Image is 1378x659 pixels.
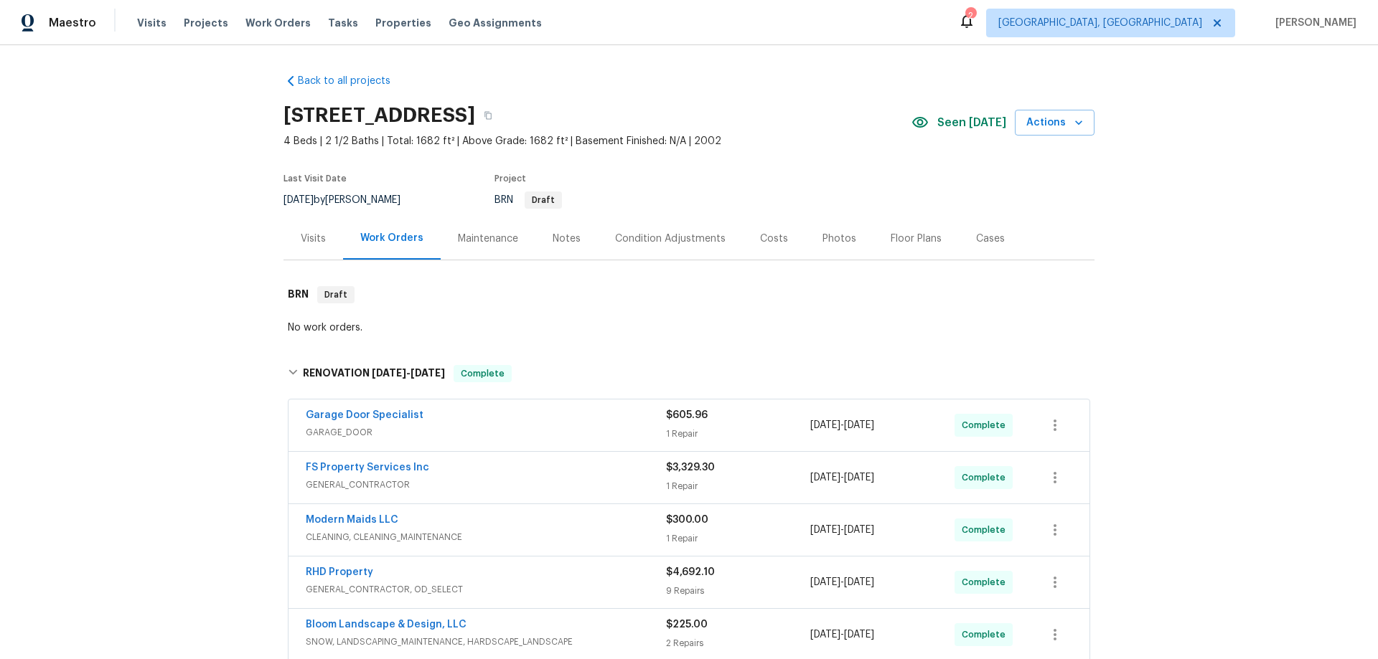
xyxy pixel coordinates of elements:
[328,18,358,28] span: Tasks
[810,577,840,587] span: [DATE]
[891,232,942,246] div: Floor Plans
[360,231,423,245] div: Work Orders
[306,410,423,420] a: Garage Door Specialist
[137,16,167,30] span: Visits
[553,232,581,246] div: Notes
[937,115,1006,130] span: Seen [DATE]
[810,418,874,432] span: -
[615,232,726,246] div: Condition Adjustments
[475,103,501,128] button: Copy Address
[810,420,840,430] span: [DATE]
[306,582,666,597] span: GENERAL_CONTRACTOR, OD_SELECT
[810,630,840,640] span: [DATE]
[810,627,874,642] span: -
[283,134,911,148] span: 4 Beds | 2 1/2 Baths | Total: 1682 ft² | Above Grade: 1682 ft² | Basement Finished: N/A | 2002
[760,232,788,246] div: Costs
[372,368,445,378] span: -
[283,195,314,205] span: [DATE]
[455,366,510,381] span: Complete
[666,479,810,493] div: 1 Repair
[306,620,467,630] a: Bloom Landscape & Design, LLC
[666,636,810,650] div: 2 Repairs
[810,523,874,537] span: -
[303,365,445,382] h6: RENOVATION
[306,478,666,492] span: GENERAL_CONTRACTOR
[283,272,1095,318] div: BRN Draft
[449,16,542,30] span: Geo Assignments
[810,473,840,483] span: [DATE]
[810,575,874,589] span: -
[288,321,1090,335] div: No work orders.
[306,530,666,544] span: CLEANING, CLEANING_MAINTENANCE
[306,425,666,440] span: GARAGE_DOOR
[411,368,445,378] span: [DATE]
[666,427,810,441] div: 1 Repair
[962,575,1011,589] span: Complete
[306,515,398,525] a: Modern Maids LLC
[283,74,421,88] a: Back to all projects
[998,16,1202,30] span: [GEOGRAPHIC_DATA], [GEOGRAPHIC_DATA]
[458,232,518,246] div: Maintenance
[666,463,715,473] span: $3,329.30
[283,351,1095,397] div: RENOVATION [DATE]-[DATE]Complete
[965,9,975,23] div: 2
[283,191,418,209] div: by [PERSON_NAME]
[962,470,1011,485] span: Complete
[288,286,309,303] h6: BRN
[666,584,810,598] div: 9 Repairs
[976,232,1005,246] div: Cases
[184,16,228,30] span: Projects
[49,16,96,30] span: Maestro
[666,410,708,420] span: $605.96
[301,232,326,246] div: Visits
[844,525,874,535] span: [DATE]
[283,174,347,183] span: Last Visit Date
[306,463,429,473] a: FS Property Services Inc
[495,195,562,205] span: BRN
[666,620,708,630] span: $225.00
[1270,16,1356,30] span: [PERSON_NAME]
[962,523,1011,537] span: Complete
[962,418,1011,432] span: Complete
[666,567,715,577] span: $4,692.10
[844,630,874,640] span: [DATE]
[810,470,874,485] span: -
[1026,114,1083,132] span: Actions
[666,531,810,546] div: 1 Repair
[822,232,856,246] div: Photos
[526,196,561,204] span: Draft
[245,16,311,30] span: Work Orders
[372,368,406,378] span: [DATE]
[810,525,840,535] span: [DATE]
[495,174,526,183] span: Project
[319,288,353,302] span: Draft
[1015,110,1095,136] button: Actions
[375,16,431,30] span: Properties
[306,567,373,577] a: RHD Property
[306,635,666,649] span: SNOW, LANDSCAPING_MAINTENANCE, HARDSCAPE_LANDSCAPE
[283,108,475,123] h2: [STREET_ADDRESS]
[962,627,1011,642] span: Complete
[844,473,874,483] span: [DATE]
[666,515,708,525] span: $300.00
[844,420,874,430] span: [DATE]
[844,577,874,587] span: [DATE]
